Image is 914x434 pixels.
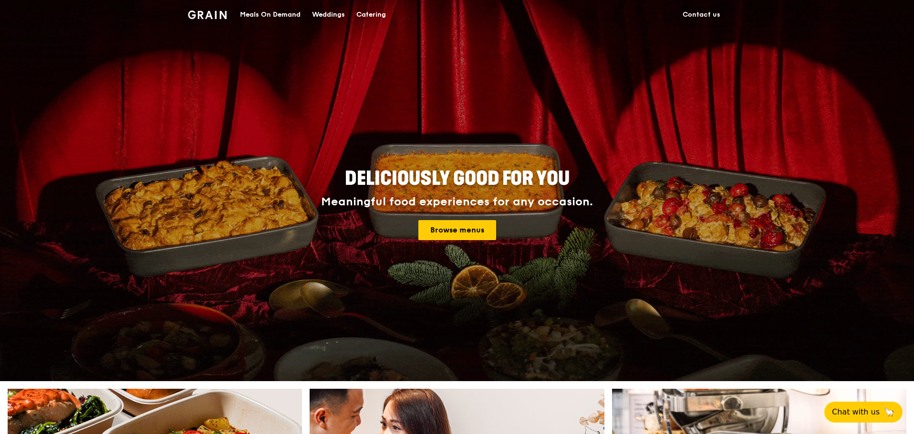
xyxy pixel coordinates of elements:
div: Meaningful food experiences for any occasion. [285,195,629,209]
div: Meals On Demand [240,0,301,29]
img: Grain [188,10,227,19]
a: Browse menus [418,220,496,240]
a: Weddings [306,0,351,29]
span: 🦙 [883,406,895,418]
div: Catering [356,0,386,29]
a: Contact us [677,0,726,29]
button: Chat with us🦙 [824,402,903,423]
span: Chat with us [832,406,880,418]
div: Weddings [312,0,345,29]
span: Deliciously good for you [345,167,570,190]
a: Catering [351,0,392,29]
